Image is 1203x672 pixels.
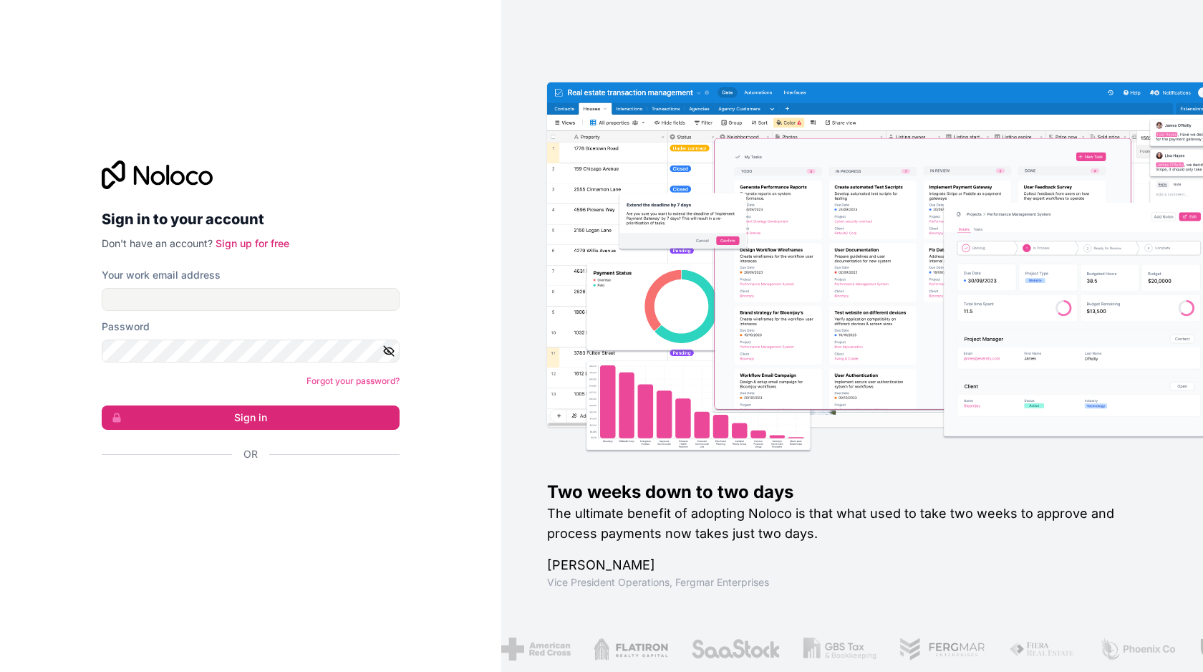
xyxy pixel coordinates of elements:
[102,268,221,282] label: Your work email address
[547,575,1157,590] h1: Vice President Operations , Fergmar Enterprises
[102,206,400,232] h2: Sign in to your account
[691,638,781,661] img: /assets/saastock-C6Zbiodz.png
[1099,638,1177,661] img: /assets/phoenix-BREaitsQ.png
[102,237,213,249] span: Don't have an account?
[102,405,400,430] button: Sign in
[803,638,876,661] img: /assets/gbstax-C-GtDUiK.png
[1009,638,1076,661] img: /assets/fiera-fwj2N5v4.png
[501,638,571,661] img: /assets/american-red-cross-BAupjrZR.png
[899,638,987,661] img: /assets/fergmar-CudnrXN5.png
[102,288,400,311] input: Email address
[594,638,668,661] img: /assets/flatiron-C8eUkumj.png
[306,375,400,386] a: Forgot your password?
[102,320,150,334] label: Password
[243,447,258,461] span: Or
[547,555,1157,575] h1: [PERSON_NAME]
[216,237,289,249] a: Sign up for free
[547,481,1157,504] h1: Two weeks down to two days
[547,504,1157,544] h2: The ultimate benefit of adopting Noloco is that what used to take two weeks to approve and proces...
[102,340,400,363] input: Password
